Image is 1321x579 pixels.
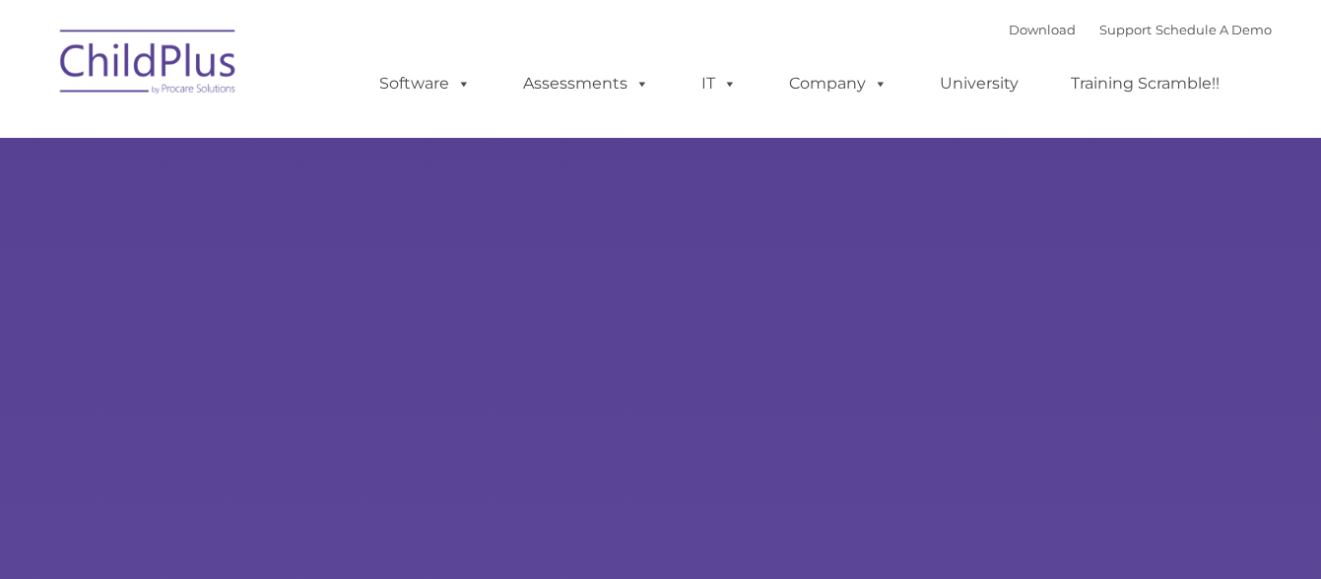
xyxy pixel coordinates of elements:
a: Support [1099,22,1152,37]
img: ChildPlus by Procare Solutions [50,16,247,114]
a: IT [682,64,757,103]
a: Assessments [503,64,669,103]
a: Training Scramble!! [1051,64,1239,103]
font: | [1009,22,1272,37]
a: Company [769,64,907,103]
a: Schedule A Demo [1156,22,1272,37]
a: Download [1009,22,1076,37]
a: Software [360,64,491,103]
a: University [920,64,1038,103]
